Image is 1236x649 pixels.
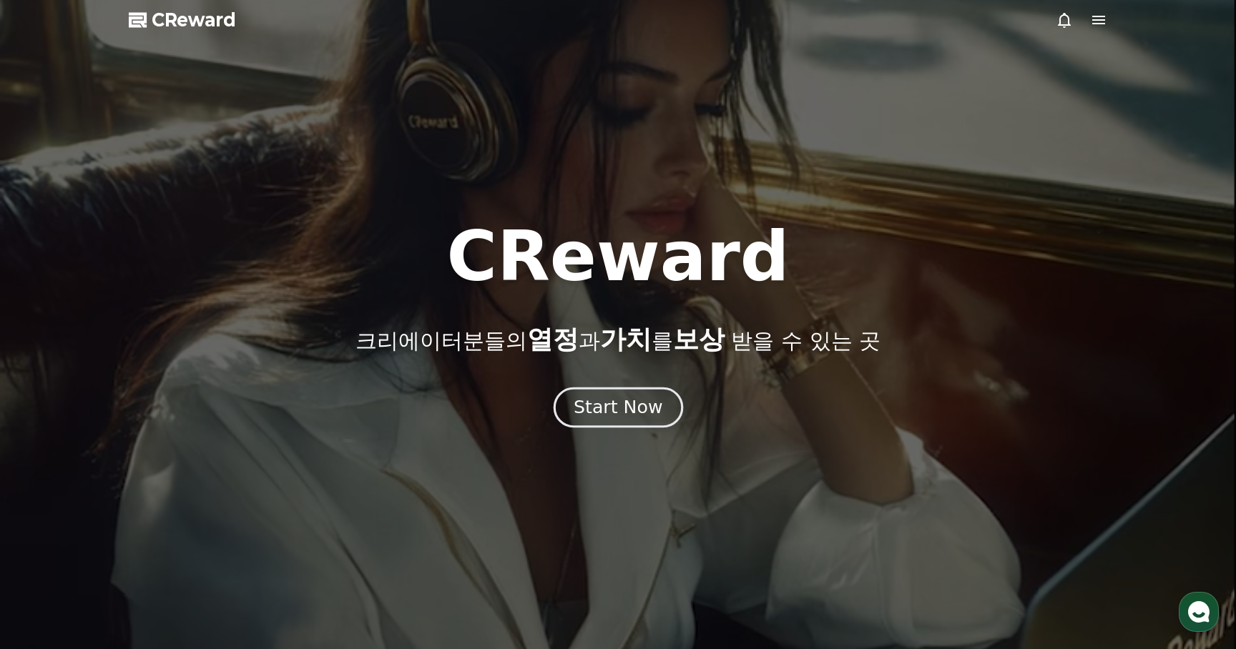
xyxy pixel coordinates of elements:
button: Start Now [553,387,682,428]
span: 홈 [45,475,54,486]
span: 설정 [221,475,238,486]
span: CReward [152,9,236,31]
div: Start Now [574,395,662,420]
span: 가치 [600,324,652,354]
p: 크리에이터분들의 과 를 받을 수 있는 곳 [355,325,881,354]
a: Start Now [556,402,680,416]
span: 보상 [673,324,725,354]
span: 대화 [131,475,148,487]
h1: CReward [446,222,789,291]
span: 열정 [527,324,579,354]
a: CReward [129,9,236,31]
a: 대화 [94,453,185,489]
a: 홈 [4,453,94,489]
a: 설정 [185,453,275,489]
